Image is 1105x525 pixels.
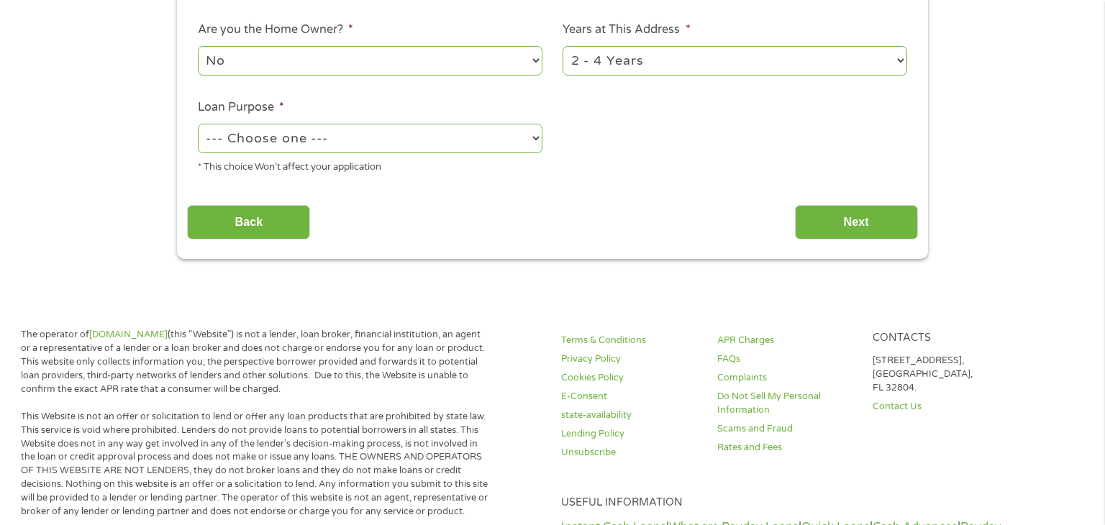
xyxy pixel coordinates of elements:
[561,390,699,403] a: E-Consent
[717,422,855,436] a: Scams and Fraud
[561,446,699,460] a: Unsubscribe
[717,441,855,455] a: Rates and Fees
[717,334,855,347] a: APR Charges
[198,155,542,175] div: * This choice Won’t affect your application
[717,352,855,366] a: FAQs
[198,22,353,37] label: Are you the Home Owner?
[89,329,168,340] a: [DOMAIN_NAME]
[21,328,488,396] p: The operator of (this “Website”) is not a lender, loan broker, financial institution, an agent or...
[873,332,1011,345] h4: Contacts
[561,371,699,385] a: Cookies Policy
[561,408,699,422] a: state-availability
[21,410,488,519] p: This Website is not an offer or solicitation to lend or offer any loan products that are prohibit...
[873,400,1011,414] a: Contact Us
[873,354,1011,395] p: [STREET_ADDRESS], [GEOGRAPHIC_DATA], FL 32804.
[198,100,284,115] label: Loan Purpose
[717,371,855,385] a: Complaints
[561,496,1011,510] h4: Useful Information
[561,352,699,366] a: Privacy Policy
[561,334,699,347] a: Terms & Conditions
[717,390,855,417] a: Do Not Sell My Personal Information
[563,22,690,37] label: Years at This Address
[187,205,310,240] input: Back
[795,205,918,240] input: Next
[561,427,699,441] a: Lending Policy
